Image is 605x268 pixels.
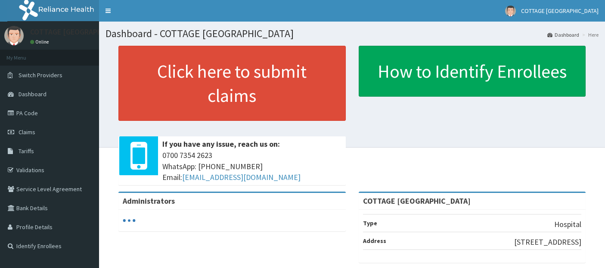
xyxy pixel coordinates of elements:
[554,219,581,230] p: Hospital
[123,214,136,227] svg: audio-loading
[162,139,280,149] b: If you have any issue, reach us on:
[363,196,471,206] strong: COTTAGE [GEOGRAPHIC_DATA]
[118,46,346,121] a: Click here to submit claims
[514,236,581,248] p: [STREET_ADDRESS]
[4,26,24,45] img: User Image
[359,46,586,97] a: How to Identify Enrollees
[30,28,134,36] p: COTTAGE [GEOGRAPHIC_DATA]
[19,71,62,79] span: Switch Providers
[182,172,301,182] a: [EMAIL_ADDRESS][DOMAIN_NAME]
[363,237,386,245] b: Address
[547,31,579,38] a: Dashboard
[123,196,175,206] b: Administrators
[30,39,51,45] a: Online
[105,28,599,39] h1: Dashboard - COTTAGE [GEOGRAPHIC_DATA]
[162,150,341,183] span: 0700 7354 2623 WhatsApp: [PHONE_NUMBER] Email:
[363,219,377,227] b: Type
[580,31,599,38] li: Here
[19,90,47,98] span: Dashboard
[505,6,516,16] img: User Image
[19,147,34,155] span: Tariffs
[19,128,35,136] span: Claims
[521,7,599,15] span: COTTAGE [GEOGRAPHIC_DATA]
